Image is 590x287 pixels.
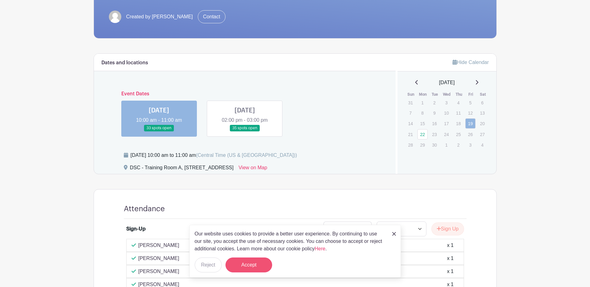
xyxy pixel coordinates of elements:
p: 2 [453,140,463,150]
div: x 1 [447,268,453,275]
img: close_button-5f87c8562297e5c2d7936805f587ecaba9071eb48480494691a3f1689db116b3.svg [392,232,396,236]
p: 8 [417,108,428,118]
p: 4 [477,140,487,150]
a: View on Map [239,164,267,174]
th: Mon [417,91,429,98]
span: [DATE] [439,79,455,86]
p: 12 [465,108,476,118]
div: x 1 [447,242,453,249]
th: Fri [465,91,477,98]
p: 29 [417,140,428,150]
p: 16 [429,119,439,128]
a: 19 [465,118,476,129]
p: 30 [429,140,439,150]
span: (Central Time (US & [GEOGRAPHIC_DATA])) [196,153,297,158]
p: 24 [441,130,452,139]
p: 17 [441,119,452,128]
p: [PERSON_NAME] [138,255,179,262]
h4: Attendance [124,204,165,213]
a: Here [315,246,326,251]
img: default-ce2991bfa6775e67f084385cd625a349d9dcbb7a52a09fb2fda1e96e2d18dcdb.png [109,11,121,23]
a: Contact [198,10,225,23]
th: Sun [405,91,417,98]
p: 9 [429,108,439,118]
p: 1 [441,140,452,150]
a: 22 [417,129,428,139]
p: 15 [417,119,428,128]
p: [PERSON_NAME] [138,268,179,275]
p: 5 [465,98,476,107]
p: 3 [465,140,476,150]
h6: Event Dates [116,91,374,97]
th: Sat [477,91,489,98]
p: Our website uses cookies to provide a better user experience. By continuing to use our site, you ... [195,230,386,253]
p: 18 [453,119,463,128]
p: 28 [405,140,416,150]
p: 1 [417,98,428,107]
p: 6 [477,98,487,107]
p: [PERSON_NAME] [138,242,179,249]
p: 11 [453,108,463,118]
button: Reject [195,257,222,272]
div: DSC - Training Room A, [STREET_ADDRESS] [130,164,234,174]
button: Accept [225,257,272,272]
p: 26 [465,130,476,139]
div: Sign-Up [126,225,146,233]
p: 13 [477,108,487,118]
a: Hide Calendar [453,60,489,65]
th: Wed [441,91,453,98]
p: 27 [477,130,487,139]
span: Created by [PERSON_NAME] [126,13,193,20]
p: 2 [429,98,439,107]
p: 14 [405,119,416,128]
div: [DATE] 10:00 am to 11:00 am [131,152,297,159]
th: Tue [429,91,441,98]
p: 31 [405,98,416,107]
a: - [323,221,338,236]
p: 20 [477,119,487,128]
div: x 1 [447,255,453,262]
a: + [356,221,371,236]
p: 23 [429,130,439,139]
p: 10 [441,108,452,118]
p: 21 [405,130,416,139]
p: 7 [405,108,416,118]
h6: Dates and locations [101,60,148,66]
th: Thu [453,91,465,98]
p: 4 [453,98,463,107]
p: 25 [453,130,463,139]
p: 3 [441,98,452,107]
button: Sign Up [431,222,464,235]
